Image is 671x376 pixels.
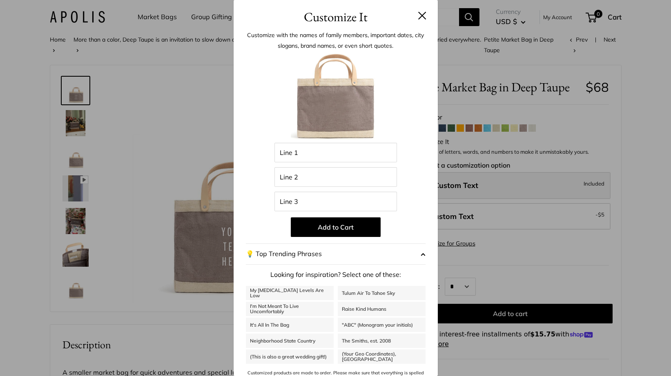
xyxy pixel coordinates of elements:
a: The Smiths, est. 2008 [338,334,426,348]
a: (This is also a great wedding gift!) [246,349,334,364]
a: Neighborhood State Country [246,334,334,348]
a: I'm Not Meant To Live Uncomfortably [246,302,334,316]
a: My [MEDICAL_DATA] Levels Are Low [246,286,334,300]
a: It's All In The Bag [246,318,334,332]
button: Add to Cart [291,217,381,237]
h3: Customize It [246,7,426,27]
a: (Your Geo Coordinates), [GEOGRAPHIC_DATA] [338,349,426,364]
a: Raise Kind Humans [338,302,426,316]
a: Tulum Air To Tahoe Sky [338,286,426,300]
p: Customize with the names of family members, important dates, city slogans, brand names, or even s... [246,30,426,51]
a: "ABC" (Monogram your initials) [338,318,426,332]
p: Looking for inspiration? Select one of these: [246,269,426,281]
button: 💡 Top Trending Phrases [246,243,426,265]
img: tauoe_035-customizer.jpg [291,53,381,143]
